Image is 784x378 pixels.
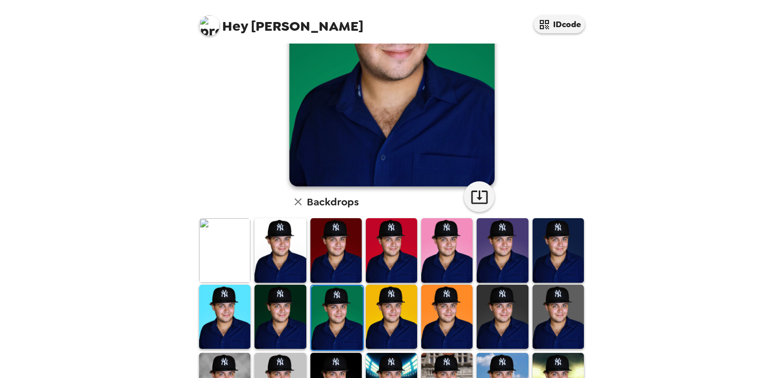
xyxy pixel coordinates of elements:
[199,218,250,282] img: Original
[534,15,585,33] button: IDcode
[199,10,363,33] span: [PERSON_NAME]
[222,17,248,35] span: Hey
[307,194,359,210] h6: Backdrops
[199,15,220,36] img: profile pic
